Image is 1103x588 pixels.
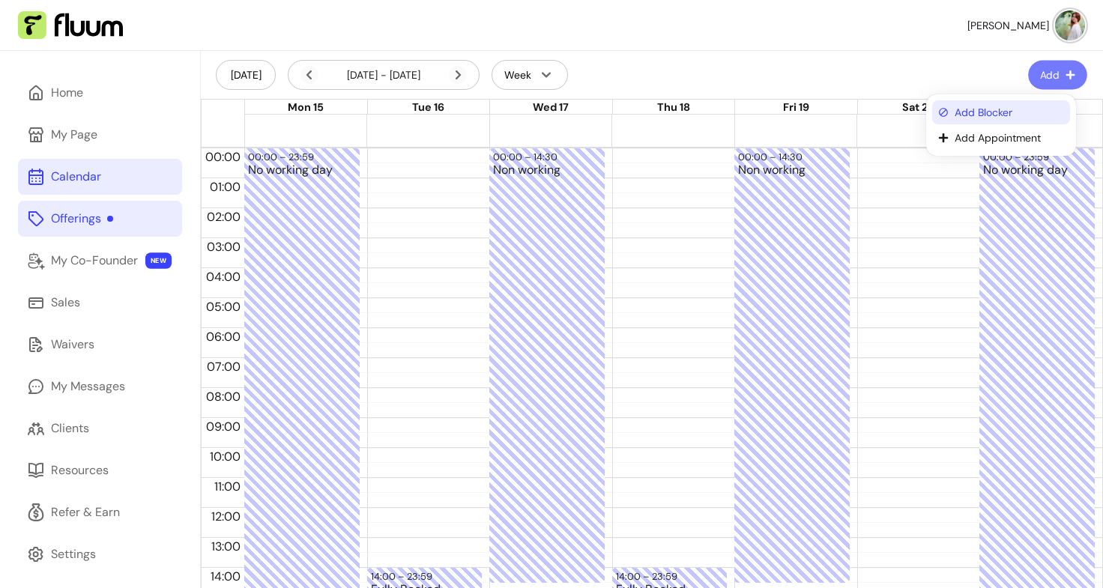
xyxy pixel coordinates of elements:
[18,452,182,488] a: Resources
[18,536,182,572] a: Settings
[51,210,113,228] div: Offerings
[51,545,96,563] div: Settings
[1055,10,1085,40] img: avatar
[18,117,182,153] a: My Page
[208,539,244,554] span: 13:00
[783,100,809,114] span: Fri 19
[657,100,690,114] span: Thu 18
[18,243,182,279] a: My Co-Founder
[18,369,182,404] a: My Messages
[955,130,1064,145] span: Add Appointment
[51,419,89,437] div: Clients
[202,419,244,434] span: 09:00
[18,11,123,40] img: Fluum Logo
[51,294,80,312] div: Sales
[18,75,182,111] a: Home
[206,449,244,464] span: 10:00
[489,148,605,583] div: 00:00 – 14:30: Non working
[203,359,244,375] span: 07:00
[216,60,276,90] button: [DATE]
[51,461,109,479] div: Resources
[738,150,806,164] div: 00:00 – 14:30
[18,410,182,446] a: Clients
[983,150,1053,164] div: 00:00 – 23:59
[248,150,356,164] div: 00:00 – 23:59
[51,84,83,102] div: Home
[51,126,97,144] div: My Page
[288,100,324,114] span: Mon 15
[51,336,94,354] div: Waivers
[203,209,244,225] span: 02:00
[18,285,182,321] a: Sales
[202,299,244,315] span: 05:00
[207,569,244,584] span: 14:00
[616,569,681,584] div: 14:00 – 23:59
[492,60,568,90] button: Week
[902,100,935,114] span: Sat 20
[211,479,244,494] span: 11:00
[51,168,101,186] div: Calendar
[202,269,244,285] span: 04:00
[1028,61,1087,90] button: Add
[18,201,182,237] a: Offerings
[51,252,138,270] div: My Co-Founder
[202,149,244,165] span: 00:00
[208,509,244,524] span: 12:00
[734,148,850,583] div: 00:00 – 14:30: Non working
[967,18,1049,33] span: [PERSON_NAME]
[493,150,561,164] div: 00:00 – 14:30
[51,503,120,521] div: Refer & Earn
[493,164,601,581] div: Non working
[206,179,244,195] span: 01:00
[412,100,444,114] span: Tue 16
[932,100,1070,150] ul: Add
[145,252,172,269] span: NEW
[371,569,436,584] div: 14:00 – 23:59
[533,100,569,114] span: Wed 17
[18,159,182,195] a: Calendar
[51,378,125,395] div: My Messages
[18,327,182,363] a: Waivers
[18,494,182,530] a: Refer & Earn
[202,389,244,404] span: 08:00
[955,105,1064,120] span: Add Blocker
[738,164,846,581] div: Non working
[202,329,244,345] span: 06:00
[203,239,244,255] span: 03:00
[300,66,467,84] div: [DATE] - [DATE]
